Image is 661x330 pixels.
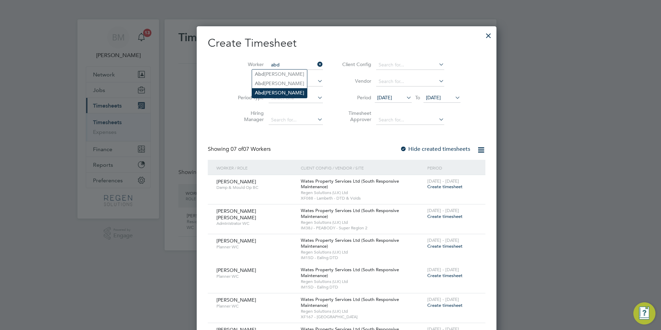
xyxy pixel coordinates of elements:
div: Client Config / Vendor / Site [299,160,426,176]
div: Period [426,160,478,176]
span: Regen Solutions (U.K) Ltd [301,309,424,314]
span: Regen Solutions (U.K) Ltd [301,279,424,284]
label: Timesheet Approver [340,110,371,122]
span: [DATE] - [DATE] [427,178,459,184]
span: Regen Solutions (U.K) Ltd [301,190,424,195]
span: Planner WC [216,303,296,309]
span: To [413,93,422,102]
label: Worker [233,61,264,67]
li: [PERSON_NAME] [252,70,307,79]
label: Period Type [233,94,264,101]
label: Hiring Manager [233,110,264,122]
span: Create timesheet [427,273,463,278]
b: Abd [255,71,264,77]
span: Create timesheet [427,213,463,219]
div: Showing [208,146,272,153]
span: Damp & Mould Op BC [216,185,296,190]
span: [PERSON_NAME] [216,297,256,303]
input: Search for... [269,60,323,70]
label: Hide created timesheets [400,146,470,153]
span: Wates Property Services Ltd (South Responsive Maintenance) [301,178,399,190]
span: XF088 - Lambeth - DTD & Voids [301,195,424,201]
span: 07 Workers [231,146,271,153]
span: [DATE] - [DATE] [427,296,459,302]
span: [DATE] - [DATE] [427,208,459,213]
span: Regen Solutions (U.K) Ltd [301,220,424,225]
span: [DATE] - [DATE] [427,237,459,243]
label: Vendor [340,78,371,84]
span: [DATE] [426,94,441,101]
b: Abd [255,81,264,86]
h2: Create Timesheet [208,36,485,51]
label: Period [340,94,371,101]
span: XF167 - [GEOGRAPHIC_DATA] [301,314,424,320]
span: Wates Property Services Ltd (South Responsive Maintenance) [301,267,399,278]
span: Planner WC [216,274,296,279]
input: Search for... [269,115,323,125]
span: [DATE] [377,94,392,101]
span: 07 of [231,146,243,153]
span: [PERSON_NAME] [216,267,256,273]
span: [PERSON_NAME] [216,178,256,185]
span: [PERSON_NAME] [216,238,256,244]
span: [DATE] - [DATE] [427,267,459,273]
span: IM15D - Ealing DTD [301,255,424,260]
div: Worker / Role [215,160,299,176]
label: Client Config [340,61,371,67]
button: Engage Resource Center [633,302,655,324]
span: Create timesheet [427,184,463,190]
span: [PERSON_NAME] [PERSON_NAME] [216,208,256,220]
b: Abd [255,90,264,96]
li: [PERSON_NAME] [252,88,307,98]
input: Search for... [376,77,444,86]
input: Search for... [376,60,444,70]
li: [PERSON_NAME] [252,79,307,88]
span: Administrator WC [216,221,296,226]
span: Create timesheet [427,243,463,249]
span: IM15D - Ealing DTD [301,284,424,290]
span: Wates Property Services Ltd (South Responsive Maintenance) [301,237,399,249]
span: Create timesheet [427,302,463,308]
span: Regen Solutions (U.K) Ltd [301,249,424,255]
span: Planner WC [216,244,296,250]
span: IM38J - PEABODY - Super Region 2 [301,225,424,231]
input: Search for... [376,115,444,125]
span: Wates Property Services Ltd (South Responsive Maintenance) [301,208,399,219]
span: Wates Property Services Ltd (South Responsive Maintenance) [301,296,399,308]
label: Site [233,78,264,84]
